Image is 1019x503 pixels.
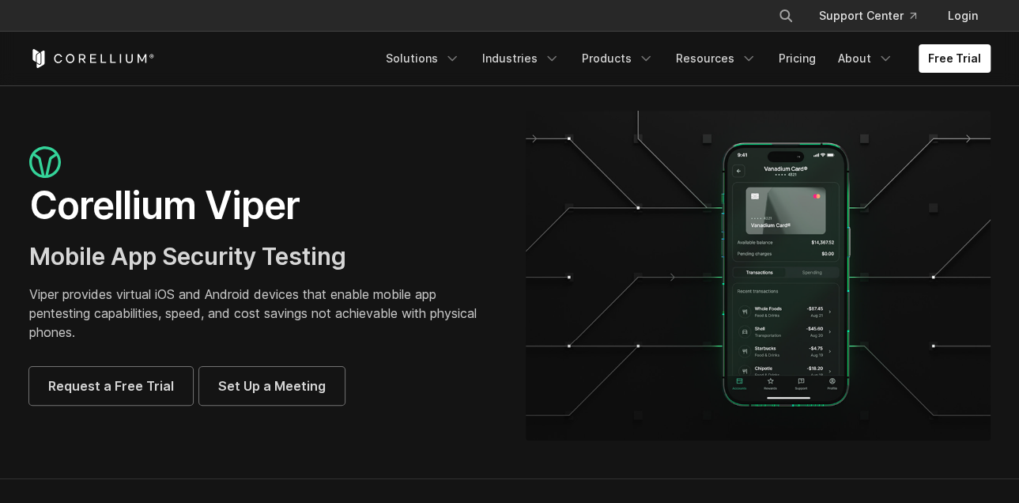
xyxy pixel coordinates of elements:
[666,44,766,73] a: Resources
[29,182,494,229] h1: Corellium Viper
[828,44,903,73] a: About
[48,376,174,395] span: Request a Free Trial
[473,44,569,73] a: Industries
[769,44,825,73] a: Pricing
[935,2,991,30] a: Login
[29,49,155,68] a: Corellium Home
[376,44,991,73] div: Navigation Menu
[218,376,326,395] span: Set Up a Meeting
[29,146,61,179] img: viper_icon_large
[806,2,929,30] a: Support Center
[199,367,345,405] a: Set Up a Meeting
[29,367,193,405] a: Request a Free Trial
[759,2,991,30] div: Navigation Menu
[29,242,346,270] span: Mobile App Security Testing
[919,44,991,73] a: Free Trial
[29,285,494,342] p: Viper provides virtual iOS and Android devices that enable mobile app pentesting capabilities, sp...
[772,2,800,30] button: Search
[526,111,991,441] img: viper_hero
[572,44,663,73] a: Products
[376,44,470,73] a: Solutions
